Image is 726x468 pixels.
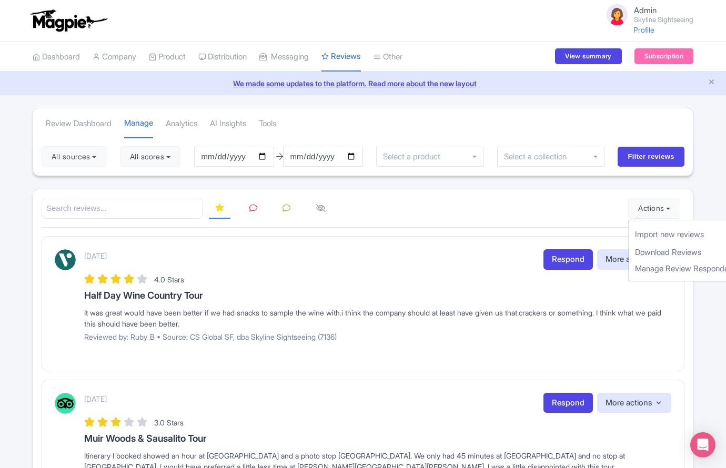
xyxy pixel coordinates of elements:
input: Select a collection [504,152,574,161]
input: Filter reviews [618,147,684,167]
a: Review Dashboard [46,109,112,138]
div: It was great would have been better if we had snacks to sample the wine with.i think the company ... [84,307,671,329]
button: More actions [597,393,671,413]
button: All sources [42,146,106,167]
img: Viator Logo [55,249,76,270]
small: Skyline Sightseeing [634,16,693,23]
a: Company [93,43,136,72]
a: Messaging [259,43,309,72]
a: Tools [259,109,276,138]
span: Admin [634,5,657,15]
p: [DATE] [84,393,107,404]
button: More actions [597,249,671,270]
span: 3.0 Stars [154,418,184,427]
img: Tripadvisor Logo [55,393,76,414]
a: Admin Skyline Sightseeing [598,2,693,27]
input: Select a product [383,152,446,161]
a: View summary [555,48,621,64]
a: Other [374,43,402,72]
button: Actions [628,198,680,219]
h3: Half Day Wine Country Tour [84,290,671,301]
button: All scores [120,146,180,167]
h3: Muir Woods & Sausalito Tour [84,433,671,444]
a: Dashboard [33,43,80,72]
a: Manage [124,109,153,139]
a: Distribution [198,43,247,72]
p: [DATE] [84,250,107,261]
a: Subscription [634,48,693,64]
img: avatar_key_member-9c1dde93af8b07d7383eb8b5fb890c87.png [604,2,630,27]
a: Respond [543,393,593,413]
span: 4.0 Stars [154,275,184,284]
a: AI Insights [210,109,246,138]
img: logo-ab69f6fb50320c5b225c76a69d11143b.png [27,9,109,32]
div: Open Intercom Messenger [690,432,715,457]
a: Analytics [166,109,197,138]
a: Reviews [321,42,361,72]
a: Profile [633,25,654,34]
input: Search reviews... [42,198,203,219]
a: Product [149,43,186,72]
a: Respond [543,249,593,270]
a: We made some updates to the platform. Read more about the new layout [6,78,720,89]
p: Reviewed by: Ruby_B • Source: CS Global SF, dba Skyline Sightseeing (7136) [84,331,671,342]
button: Close announcement [708,77,715,89]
